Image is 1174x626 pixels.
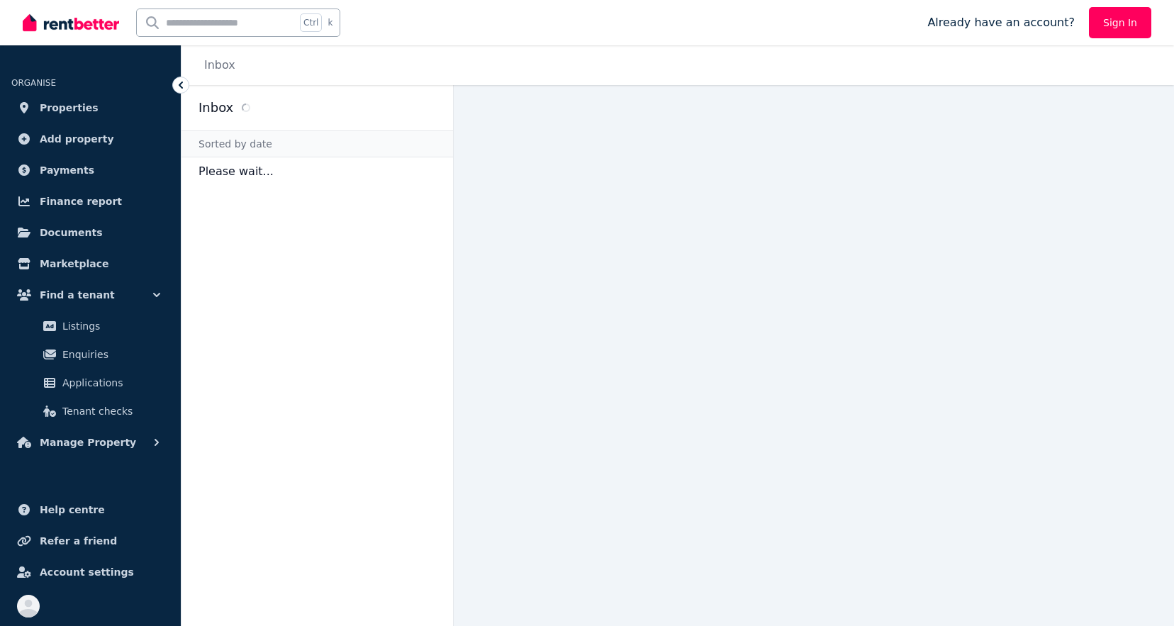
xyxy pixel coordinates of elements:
span: Ctrl [300,13,322,32]
a: Documents [11,218,169,247]
a: Listings [17,312,164,340]
nav: Breadcrumb [181,45,252,85]
a: Inbox [204,58,235,72]
span: Payments [40,162,94,179]
span: Properties [40,99,99,116]
a: Finance report [11,187,169,216]
span: Documents [40,224,103,241]
a: Enquiries [17,340,164,369]
a: Properties [11,94,169,122]
a: Payments [11,156,169,184]
a: Tenant checks [17,397,164,425]
a: Help centre [11,496,169,524]
span: Already have an account? [927,14,1075,31]
span: Account settings [40,564,134,581]
span: Manage Property [40,434,136,451]
span: Help centre [40,501,105,518]
img: RentBetter [23,12,119,33]
button: Find a tenant [11,281,169,309]
span: k [328,17,332,28]
span: Finance report [40,193,122,210]
span: Add property [40,130,114,147]
span: Refer a friend [40,532,117,549]
a: Refer a friend [11,527,169,555]
span: ORGANISE [11,78,56,88]
a: Applications [17,369,164,397]
p: Please wait... [181,157,453,186]
a: Marketplace [11,250,169,278]
span: Tenant checks [62,403,158,420]
a: Add property [11,125,169,153]
span: Marketplace [40,255,108,272]
span: Find a tenant [40,286,115,303]
a: Sign In [1089,7,1151,38]
span: Enquiries [62,346,158,363]
span: Applications [62,374,158,391]
a: Account settings [11,558,169,586]
button: Manage Property [11,428,169,457]
span: Listings [62,318,158,335]
div: Sorted by date [181,130,453,157]
h2: Inbox [199,98,233,118]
